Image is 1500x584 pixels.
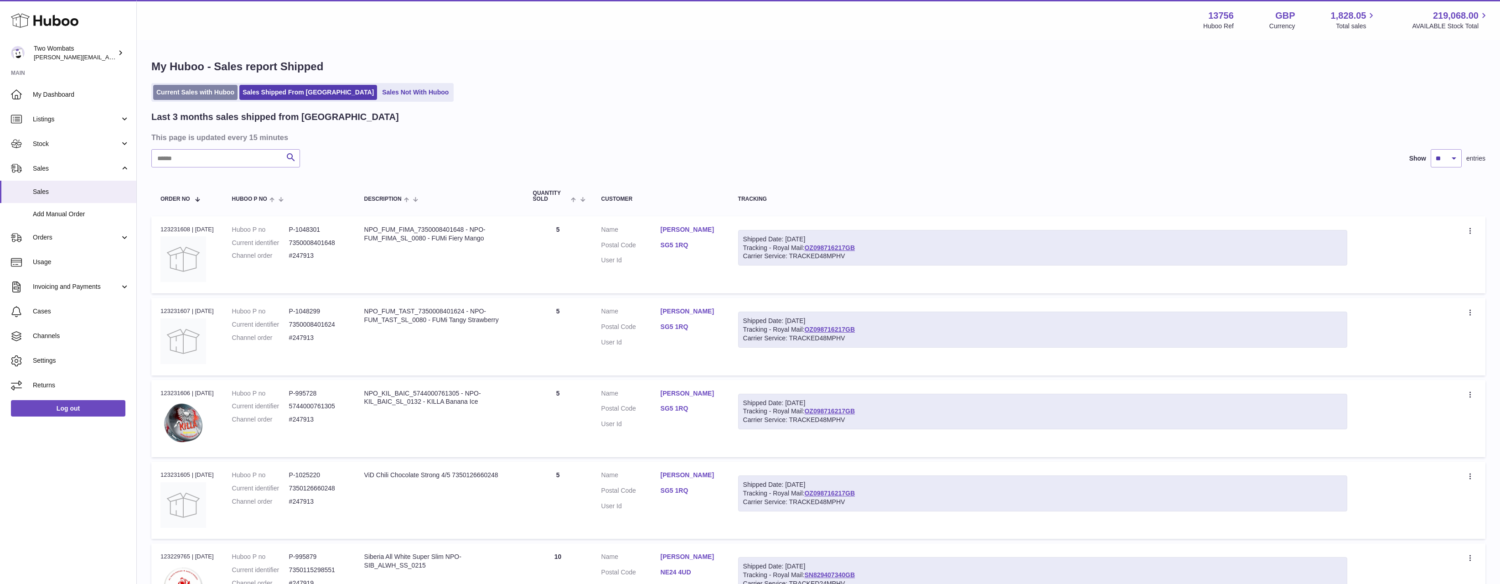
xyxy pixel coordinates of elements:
[232,566,289,574] dt: Current identifier
[364,471,515,480] div: ViD Chili Chocolate Strong 4/5 7350126660248
[738,394,1347,430] div: Tracking - Royal Mail:
[232,239,289,247] dt: Current identifier
[160,318,206,364] img: no-photo.jpg
[151,132,1483,142] h3: This page is updated every 15 minutes
[1269,22,1295,31] div: Currency
[1412,22,1489,31] span: AVAILABLE Stock Total
[1409,154,1426,163] label: Show
[661,323,720,331] a: SG5 1RQ
[289,334,346,342] dd: #247913
[239,85,377,100] a: Sales Shipped From [GEOGRAPHIC_DATA]
[289,251,346,260] dd: #247913
[601,553,661,563] dt: Name
[379,85,452,100] a: Sales Not With Huboo
[743,252,1342,261] div: Carrier Service: TRACKED48MPHV
[601,404,661,415] dt: Postal Code
[601,196,720,202] div: Customer
[160,553,214,561] div: 123229765 | [DATE]
[160,482,206,528] img: no-photo.jpg
[1412,10,1489,31] a: 219,068.00 AVAILABLE Stock Total
[232,471,289,480] dt: Huboo P no
[364,196,402,202] span: Description
[33,164,120,173] span: Sales
[661,307,720,316] a: [PERSON_NAME]
[160,236,206,282] img: no-photo.jpg
[601,323,661,334] dt: Postal Code
[601,307,661,318] dt: Name
[524,462,592,539] td: 5
[289,553,346,561] dd: P-995879
[1433,10,1479,22] span: 219,068.00
[160,389,214,397] div: 123231606 | [DATE]
[33,140,120,148] span: Stock
[1203,22,1234,31] div: Huboo Ref
[11,46,25,60] img: alan@twowombats.com
[232,553,289,561] dt: Huboo P no
[33,210,129,219] span: Add Manual Order
[160,225,214,234] div: 123231608 | [DATE]
[524,380,592,457] td: 5
[289,566,346,574] dd: 7350115298551
[289,320,346,329] dd: 7350008401624
[524,216,592,293] td: 5
[11,400,125,417] a: Log out
[289,307,346,316] dd: P-1048299
[1336,22,1376,31] span: Total sales
[160,196,190,202] span: Order No
[33,188,129,196] span: Sales
[364,225,515,243] div: NPO_FUM_FIMA_7350008401648 - NPO-FUM_FIMA_SL_0080 - FUMi Fiery Mango
[1331,10,1377,31] a: 1,828.05 Total sales
[160,400,206,446] img: KILLA_Banana_Ice_Slim_Extra_Strong_Nicotine_Pouches-5744000761305.webp
[601,471,661,482] dt: Name
[1331,10,1366,22] span: 1,828.05
[743,416,1342,424] div: Carrier Service: TRACKED48MPHV
[661,404,720,413] a: SG5 1RQ
[533,190,569,202] span: Quantity Sold
[289,471,346,480] dd: P-1025220
[601,338,661,347] dt: User Id
[601,502,661,511] dt: User Id
[33,90,129,99] span: My Dashboard
[289,415,346,424] dd: #247913
[1466,154,1485,163] span: entries
[151,59,1485,74] h1: My Huboo - Sales report Shipped
[33,115,120,124] span: Listings
[232,334,289,342] dt: Channel order
[743,562,1342,571] div: Shipped Date: [DATE]
[33,258,129,266] span: Usage
[34,53,183,61] span: [PERSON_NAME][EMAIL_ADDRESS][DOMAIN_NAME]
[33,233,120,242] span: Orders
[661,553,720,561] a: [PERSON_NAME]
[524,298,592,375] td: 5
[738,196,1347,202] div: Tracking
[743,334,1342,343] div: Carrier Service: TRACKED48MPHV
[289,239,346,247] dd: 7350008401648
[232,389,289,398] dt: Huboo P no
[661,471,720,480] a: [PERSON_NAME]
[232,225,289,234] dt: Huboo P no
[232,484,289,493] dt: Current identifier
[33,307,129,316] span: Cases
[289,389,346,398] dd: P-995728
[601,241,661,252] dt: Postal Code
[289,497,346,506] dd: #247913
[160,471,214,479] div: 123231605 | [DATE]
[33,282,120,291] span: Invoicing and Payments
[289,225,346,234] dd: P-1048301
[289,402,346,411] dd: 5744000761305
[151,111,399,123] h2: Last 3 months sales shipped from [GEOGRAPHIC_DATA]
[601,389,661,400] dt: Name
[738,475,1347,511] div: Tracking - Royal Mail:
[232,307,289,316] dt: Huboo P no
[289,484,346,493] dd: 7350126660248
[33,332,129,340] span: Channels
[153,85,238,100] a: Current Sales with Huboo
[160,307,214,315] div: 123231607 | [DATE]
[661,241,720,250] a: SG5 1RQ
[804,490,855,497] a: OZ098716217GB
[743,480,1342,489] div: Shipped Date: [DATE]
[601,420,661,428] dt: User Id
[232,415,289,424] dt: Channel order
[661,389,720,398] a: [PERSON_NAME]
[601,486,661,497] dt: Postal Code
